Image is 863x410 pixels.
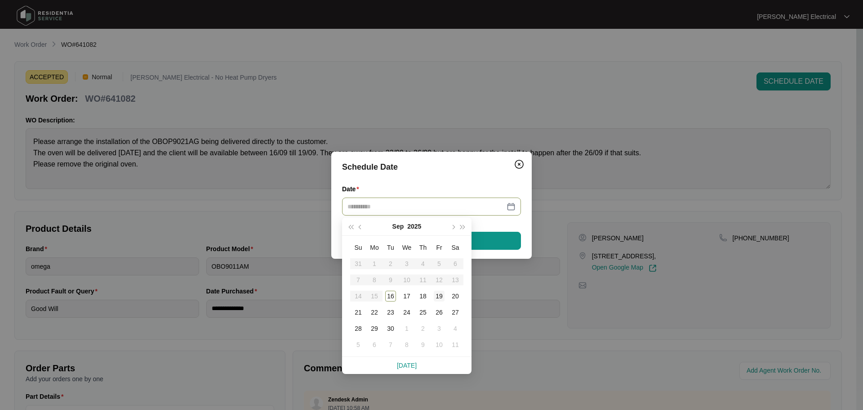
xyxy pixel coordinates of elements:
div: 4 [450,323,461,334]
div: 22 [369,307,380,318]
th: We [399,239,415,256]
th: Su [350,239,366,256]
div: 9 [418,339,428,350]
div: 17 [401,291,412,302]
td: 2025-09-18 [415,288,431,304]
td: 2025-10-01 [399,320,415,337]
div: 21 [353,307,364,318]
td: 2025-10-09 [415,337,431,353]
div: 27 [450,307,461,318]
div: 28 [353,323,364,334]
td: 2025-09-17 [399,288,415,304]
img: closeCircle [514,159,525,170]
button: Sep [392,217,404,235]
div: 24 [401,307,412,318]
td: 2025-09-29 [366,320,383,337]
td: 2025-09-27 [447,304,463,320]
td: 2025-09-30 [383,320,399,337]
div: 1 [401,323,412,334]
div: 7 [385,339,396,350]
td: 2025-10-03 [431,320,447,337]
th: Fr [431,239,447,256]
div: 6 [369,339,380,350]
div: 18 [418,291,428,302]
td: 2025-10-06 [366,337,383,353]
td: 2025-10-05 [350,337,366,353]
div: 5 [353,339,364,350]
td: 2025-10-07 [383,337,399,353]
div: 26 [434,307,445,318]
th: Sa [447,239,463,256]
td: 2025-09-25 [415,304,431,320]
div: 16 [385,291,396,302]
th: Tu [383,239,399,256]
div: 23 [385,307,396,318]
div: 25 [418,307,428,318]
div: 3 [434,323,445,334]
td: 2025-09-22 [366,304,383,320]
div: 8 [401,339,412,350]
input: Date [347,202,505,212]
td: 2025-10-08 [399,337,415,353]
div: 30 [385,323,396,334]
div: 11 [450,339,461,350]
div: 10 [434,339,445,350]
th: Th [415,239,431,256]
td: 2025-09-19 [431,288,447,304]
td: 2025-10-04 [447,320,463,337]
td: 2025-10-02 [415,320,431,337]
td: 2025-09-26 [431,304,447,320]
td: 2025-09-20 [447,288,463,304]
td: 2025-10-11 [447,337,463,353]
div: Schedule Date [342,161,521,173]
div: 2 [418,323,428,334]
div: 29 [369,323,380,334]
td: 2025-09-24 [399,304,415,320]
button: 2025 [407,217,421,235]
div: 20 [450,291,461,302]
td: 2025-10-10 [431,337,447,353]
div: 19 [434,291,445,302]
td: 2025-09-16 [383,288,399,304]
td: 2025-09-28 [350,320,366,337]
label: Date [342,185,363,194]
td: 2025-09-23 [383,304,399,320]
button: Close [512,157,526,171]
td: 2025-09-21 [350,304,366,320]
th: Mo [366,239,383,256]
a: [DATE] [397,362,417,369]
